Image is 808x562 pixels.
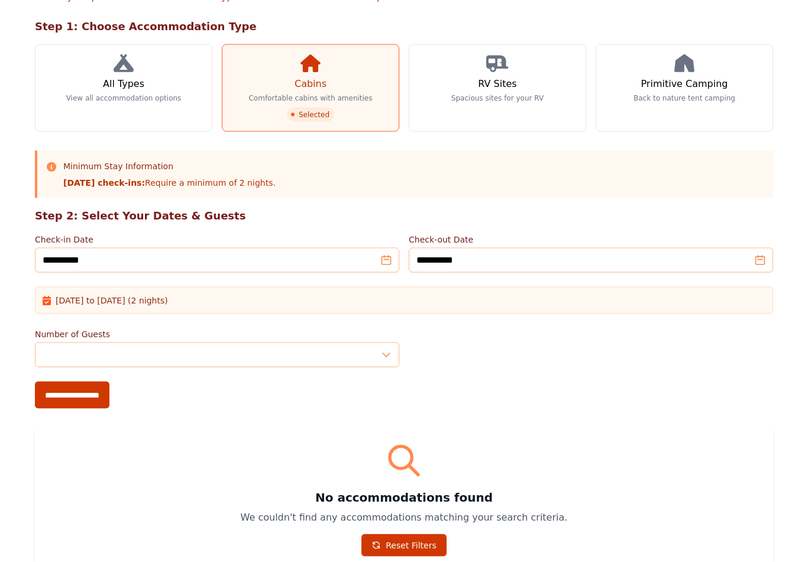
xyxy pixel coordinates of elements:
[478,77,516,91] h3: RV Sites
[295,77,327,91] h3: Cabins
[596,44,773,132] a: Primitive Camping Back to nature tent camping
[451,93,544,103] p: Spacious sites for your RV
[409,234,773,246] label: Check-out Date
[35,44,212,132] a: All Types View all accommodation options
[409,44,586,132] a: RV Sites Spacious sites for your RV
[35,234,399,246] label: Check-in Date
[49,511,759,525] p: We couldn't find any accommodations matching your search criteria.
[287,108,334,122] span: Selected
[63,160,276,172] h3: Minimum Stay Information
[361,534,447,557] a: Reset Filters
[35,328,399,340] label: Number of Guests
[56,295,168,306] span: [DATE] to [DATE] (2 nights)
[49,489,759,506] h3: No accommodations found
[641,77,728,91] h3: Primitive Camping
[222,44,399,132] a: Cabins Comfortable cabins with amenities Selected
[66,93,182,103] p: View all accommodation options
[103,77,144,91] h3: All Types
[35,208,773,224] h2: Step 2: Select Your Dates & Guests
[634,93,735,103] p: Back to nature tent camping
[248,93,372,103] p: Comfortable cabins with amenities
[35,18,773,35] h2: Step 1: Choose Accommodation Type
[63,178,145,188] strong: [DATE] check-ins:
[63,177,276,189] p: Require a minimum of 2 nights.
